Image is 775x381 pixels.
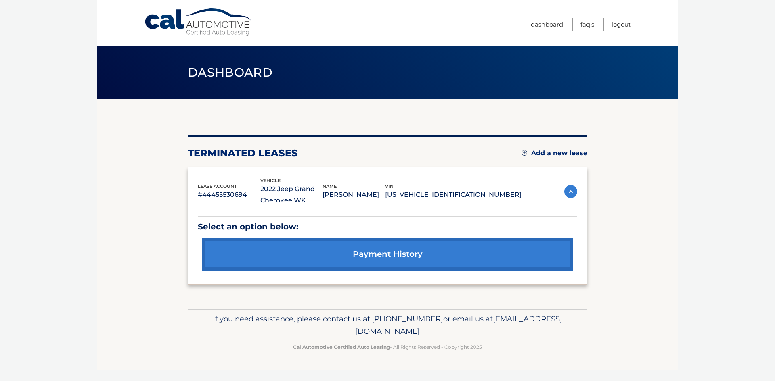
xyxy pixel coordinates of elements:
[198,189,260,200] p: #44455530694
[531,18,563,31] a: Dashboard
[293,344,390,350] strong: Cal Automotive Certified Auto Leasing
[193,343,582,351] p: - All Rights Reserved - Copyright 2025
[188,65,272,80] span: Dashboard
[385,189,522,200] p: [US_VEHICLE_IDENTIFICATION_NUMBER]
[198,220,577,234] p: Select an option below:
[202,238,573,271] a: payment history
[564,185,577,198] img: accordion-active.svg
[323,189,385,200] p: [PERSON_NAME]
[260,183,323,206] p: 2022 Jeep Grand Cherokee WK
[260,178,281,183] span: vehicle
[323,183,337,189] span: name
[188,147,298,159] h2: terminated leases
[385,183,394,189] span: vin
[372,314,443,323] span: [PHONE_NUMBER]
[580,18,594,31] a: FAQ's
[522,150,527,156] img: add.svg
[144,8,253,37] a: Cal Automotive
[198,183,237,189] span: lease account
[522,149,587,157] a: Add a new lease
[193,312,582,338] p: If you need assistance, please contact us at: or email us at
[612,18,631,31] a: Logout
